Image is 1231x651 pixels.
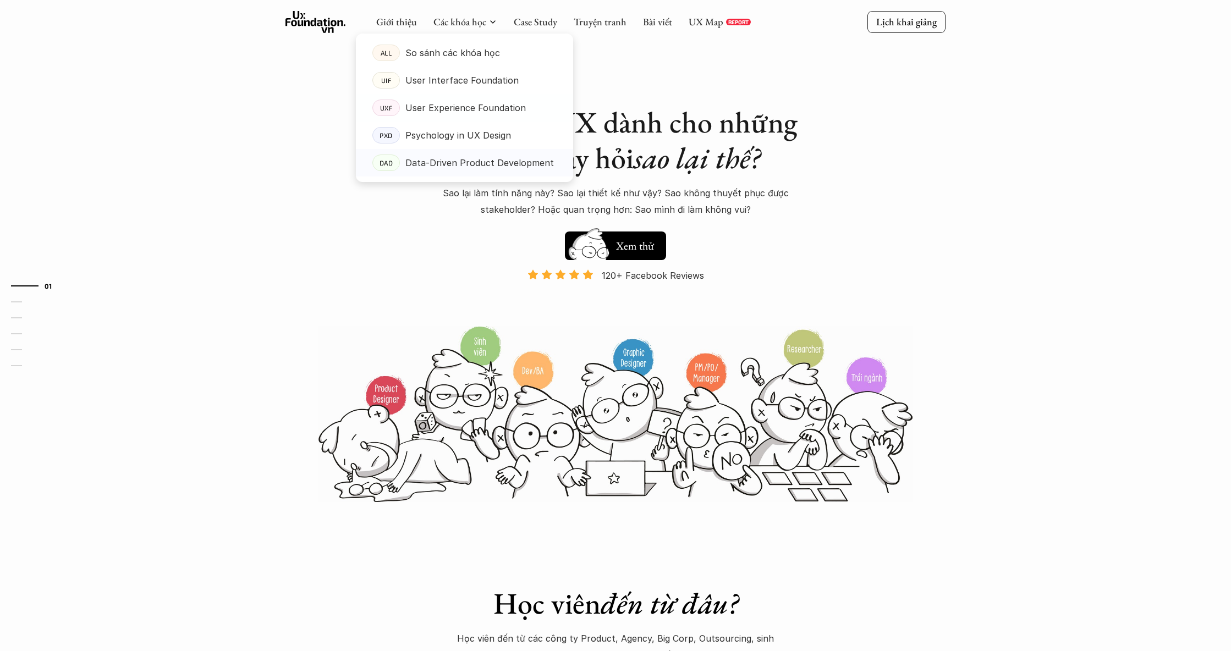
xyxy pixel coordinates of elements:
h5: Xem thử [614,238,655,253]
strong: 01 [45,282,52,289]
a: UXFUser Experience Foundation [356,94,573,122]
em: đến từ đâu? [601,584,738,622]
p: So sánh các khóa học [405,45,500,61]
p: REPORT [728,19,749,25]
a: Các khóa học [433,15,486,28]
p: UXF [380,104,393,112]
p: Sao lại làm tính năng này? Sao lại thiết kế như vậy? Sao không thuyết phục được stakeholder? Hoặc... [423,185,808,218]
p: DAD [380,159,393,167]
em: sao lại thế? [634,139,760,177]
p: Psychology in UX Design [405,127,511,144]
a: DADData-Driven Product Development [356,149,573,176]
a: 120+ Facebook Reviews [518,269,713,324]
p: UIF [381,76,392,84]
a: UX Map [689,15,723,28]
p: ALL [381,49,392,57]
p: User Interface Foundation [405,72,519,89]
p: 120+ Facebook Reviews [602,267,704,284]
a: Lịch khai giảng [867,11,946,32]
a: Bài viết [643,15,672,28]
a: Giới thiệu [376,15,417,28]
a: Case Study [514,15,557,28]
p: User Experience Foundation [405,100,526,116]
h1: Học viên [423,586,808,621]
a: Truyện tranh [574,15,627,28]
a: PXDPsychology in UX Design [356,122,573,149]
p: PXD [380,131,393,139]
a: Xem thử [565,226,666,260]
a: 01 [11,279,63,293]
a: ALLSo sánh các khóa học [356,39,573,67]
a: UIFUser Interface Foundation [356,67,573,94]
h1: Khóa học UX dành cho những người hay hỏi [423,104,808,176]
p: Data-Driven Product Development [405,155,554,171]
p: Lịch khai giảng [876,15,937,28]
